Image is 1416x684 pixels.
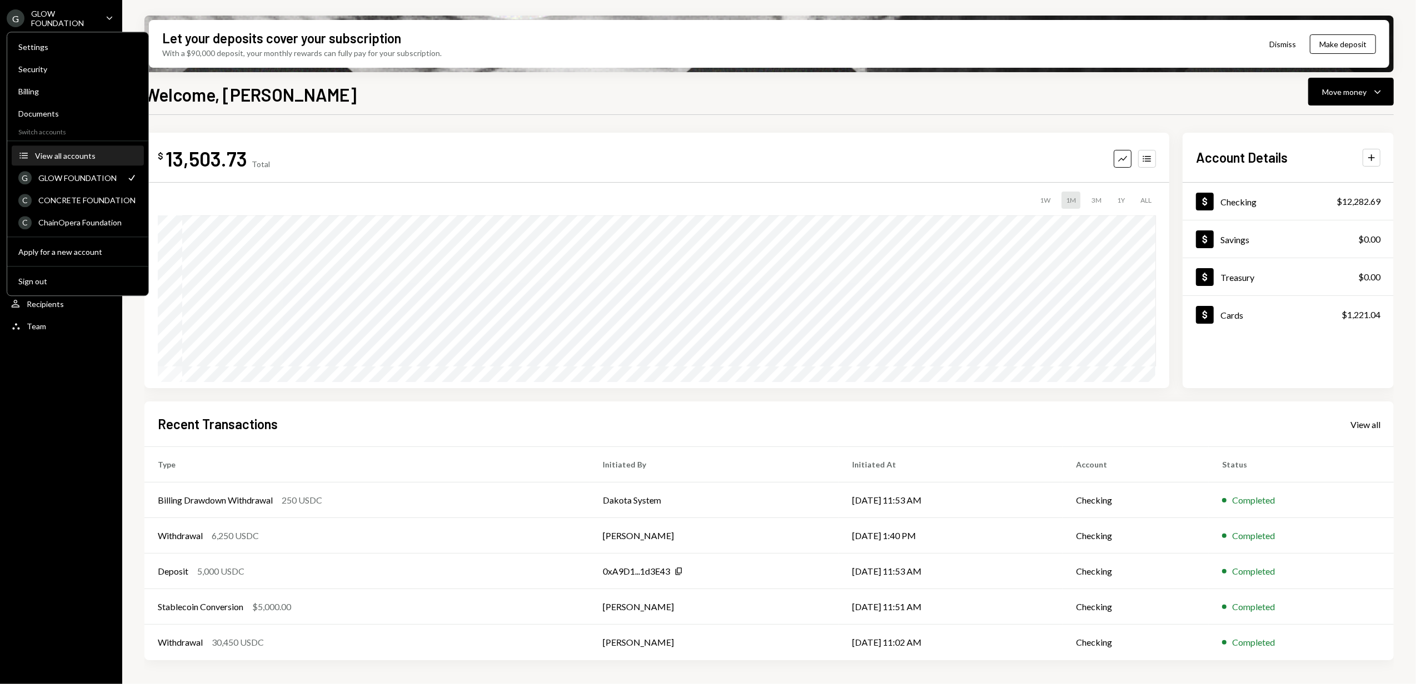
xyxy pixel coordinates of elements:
td: [DATE] 11:53 AM [839,554,1063,589]
a: Treasury$0.00 [1183,258,1394,295]
div: $0.00 [1358,270,1380,284]
a: Security [12,59,144,79]
div: GLOW FOUNDATION [31,9,97,28]
div: Withdrawal [158,529,203,542]
th: Account [1063,447,1209,482]
div: Billing [18,87,137,96]
td: Checking [1063,554,1209,589]
div: 1Y [1113,192,1129,209]
h1: Welcome, [PERSON_NAME] [144,83,357,105]
div: View all accounts [35,151,137,160]
td: [DATE] 11:02 AM [839,625,1063,660]
div: Documents [18,109,137,118]
td: [DATE] 11:51 AM [839,589,1063,625]
div: GLOW FOUNDATION [38,173,119,183]
td: [PERSON_NAME] [589,589,839,625]
div: Billing Drawdown Withdrawal [158,494,273,507]
button: Sign out [12,271,144,291]
div: Completed [1232,565,1275,578]
div: $5,000.00 [252,600,291,613]
div: Switch accounts [7,125,148,136]
button: View all accounts [12,146,144,166]
button: Apply for a new account [12,242,144,262]
td: Dakota System [589,482,839,518]
div: With a $90,000 deposit, your monthly rewards can fully pay for your subscription. [162,47,442,59]
div: ChainOpera Foundation [38,218,137,227]
button: Make deposit [1310,34,1376,54]
td: [DATE] 11:53 AM [839,482,1063,518]
div: 0xA9D1...1d3E43 [603,565,670,578]
a: CCONCRETE FOUNDATION [12,190,144,210]
div: Savings [1220,234,1249,245]
div: Checking [1220,197,1257,207]
div: Cards [1220,310,1243,320]
th: Initiated At [839,447,1063,482]
div: CONCRETE FOUNDATION [38,195,137,205]
div: 13,503.73 [166,146,247,171]
h2: Account Details [1196,148,1288,167]
th: Type [144,447,589,482]
td: Checking [1063,518,1209,554]
button: Move money [1308,78,1394,105]
div: Team [27,321,46,331]
div: 250 USDC [282,494,322,507]
h2: Recent Transactions [158,415,278,433]
div: $0.00 [1358,233,1380,246]
div: G [7,9,24,27]
th: Initiated By [589,447,839,482]
a: Savings$0.00 [1183,220,1394,258]
div: Withdrawal [158,636,203,649]
div: Security [18,64,137,74]
a: Team [7,316,116,336]
div: Recipients [27,299,64,309]
div: G [18,171,32,184]
div: Deposit [158,565,188,578]
div: Stablecoin Conversion [158,600,243,613]
div: $ [158,150,163,162]
div: Completed [1232,529,1275,542]
div: ALL [1136,192,1156,209]
a: Settings [12,37,144,57]
td: Checking [1063,589,1209,625]
td: Checking [1063,482,1209,518]
a: Checking$12,282.69 [1183,183,1394,220]
div: Completed [1232,600,1275,613]
a: View all [1350,418,1380,430]
div: $1,221.04 [1342,308,1380,321]
div: $12,282.69 [1337,195,1380,208]
div: Treasury [1220,272,1254,283]
div: 1W [1035,192,1055,209]
div: 5,000 USDC [197,565,244,578]
div: Settings [18,42,137,52]
td: [PERSON_NAME] [589,625,839,660]
div: Apply for a new account [18,247,137,256]
div: Move money [1322,86,1367,98]
td: [PERSON_NAME] [589,518,839,554]
a: Documents [12,103,144,123]
th: Status [1209,447,1394,482]
a: CChainOpera Foundation [12,212,144,232]
div: Total [252,159,270,169]
td: [DATE] 1:40 PM [839,518,1063,554]
div: 30,450 USDC [212,636,264,649]
div: C [18,194,32,207]
td: Checking [1063,625,1209,660]
div: Completed [1232,636,1275,649]
div: View all [1350,419,1380,430]
div: 3M [1087,192,1106,209]
a: Recipients [7,294,116,314]
div: C [18,216,32,229]
div: 1M [1062,192,1080,209]
button: Dismiss [1255,31,1310,57]
div: 6,250 USDC [212,529,259,542]
a: Cards$1,221.04 [1183,296,1394,333]
a: Billing [12,81,144,101]
div: Let your deposits cover your subscription [162,29,401,47]
div: Completed [1232,494,1275,507]
div: Sign out [18,276,137,286]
